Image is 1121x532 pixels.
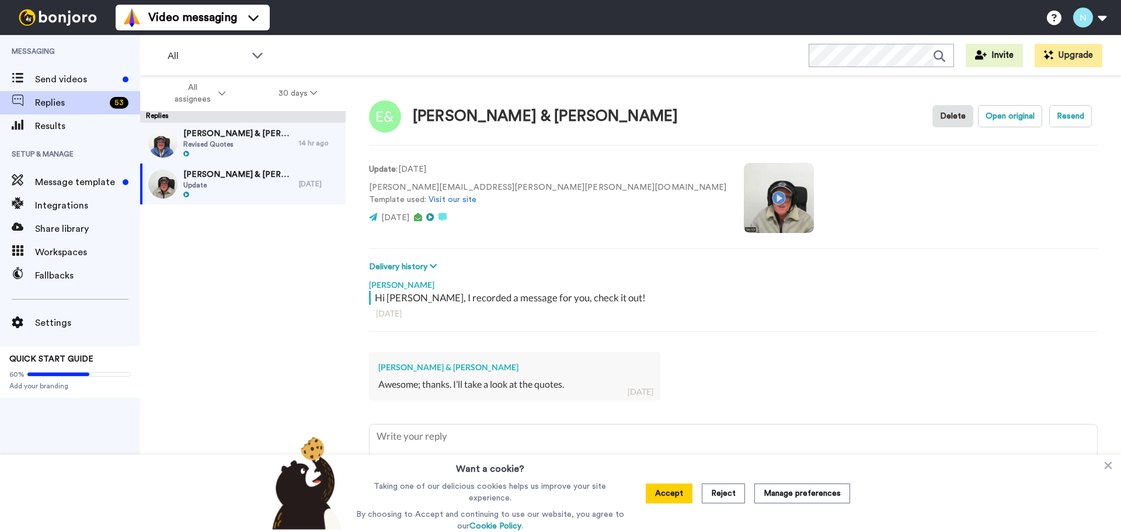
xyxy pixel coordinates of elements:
span: Share library [35,222,140,236]
img: abb9c05c-089c-4013-941c-6201b9ec68ab-thumb.jpg [148,128,177,158]
span: [PERSON_NAME] & [PERSON_NAME] [183,169,293,180]
div: [PERSON_NAME] [369,273,1098,291]
span: Revised Quotes [183,140,293,149]
button: All assignees [142,77,252,110]
img: vm-color.svg [123,8,141,27]
p: : [DATE] [369,164,726,176]
span: Settings [35,316,140,330]
span: Update [183,180,293,190]
p: Taking one of our delicious cookies helps us improve your site experience. [353,481,627,504]
span: Integrations [35,199,140,213]
button: Open original [978,105,1042,127]
div: 53 [110,97,128,109]
span: 60% [9,370,25,379]
button: Delete [932,105,973,127]
button: Resend [1049,105,1092,127]
button: Manage preferences [754,484,850,503]
span: Workspaces [35,245,140,259]
div: [PERSON_NAME] & [PERSON_NAME] [378,361,651,373]
strong: Update [369,165,396,173]
img: bj-logo-header-white.svg [14,9,102,26]
span: QUICK START GUIDE [9,355,93,363]
div: [PERSON_NAME] & [PERSON_NAME] [413,108,678,125]
span: Message template [35,175,118,189]
div: [DATE] [299,179,340,189]
button: Upgrade [1035,44,1102,67]
span: All assignees [169,82,216,105]
div: [DATE] [376,308,1091,319]
span: [PERSON_NAME] & [PERSON_NAME] [183,128,293,140]
p: By choosing to Accept and continuing to use our website, you agree to our . [353,509,627,532]
button: 30 days [252,83,344,104]
span: Replies [35,96,105,110]
a: Visit our site [429,196,476,204]
div: Replies [140,111,346,123]
span: Add your branding [9,381,131,391]
a: [PERSON_NAME] & [PERSON_NAME]Update[DATE] [140,164,346,204]
img: af303b89-67d9-4b69-8bfc-4cca1a80d593-thumb.jpg [148,169,177,199]
a: Cookie Policy [469,522,521,530]
div: Hi [PERSON_NAME], I recorded a message for you, check it out! [375,291,1095,305]
span: All [168,49,246,63]
p: [PERSON_NAME][EMAIL_ADDRESS][PERSON_NAME][PERSON_NAME][DOMAIN_NAME] Template used: [369,182,726,206]
button: Delivery history [369,260,440,273]
div: Awesome; thanks. I’ll take a look at the quotes. [378,378,651,391]
img: bear-with-cookie.png [262,436,348,530]
span: Results [35,119,140,133]
h3: Want a cookie? [456,455,524,476]
button: Invite [966,44,1023,67]
img: Image of Eleen & Michael [369,100,401,133]
span: [DATE] [381,214,409,222]
span: Fallbacks [35,269,140,283]
span: Send videos [35,72,118,86]
button: Accept [646,484,692,503]
button: Reject [702,484,745,503]
div: [DATE] [628,386,653,398]
span: Video messaging [148,9,237,26]
div: 14 hr ago [299,138,340,148]
a: [PERSON_NAME] & [PERSON_NAME]Revised Quotes14 hr ago [140,123,346,164]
